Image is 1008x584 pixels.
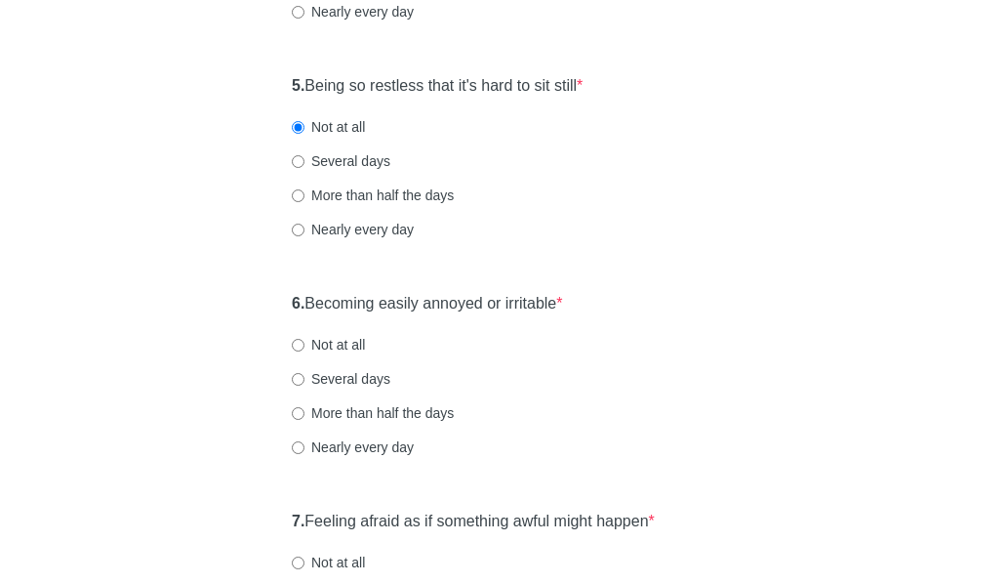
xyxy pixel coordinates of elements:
label: Being so restless that it's hard to sit still [292,75,583,98]
label: Several days [292,369,390,389]
label: Not at all [292,553,365,572]
input: Nearly every day [292,441,304,454]
strong: 7. [292,513,304,529]
label: Several days [292,151,390,171]
label: Not at all [292,335,365,355]
strong: 6. [292,295,304,312]
label: Nearly every day [292,220,414,239]
input: Not at all [292,121,304,134]
input: Several days [292,155,304,168]
strong: 5. [292,77,304,94]
label: Becoming easily annoyed or irritable [292,293,563,315]
label: Feeling afraid as if something awful might happen [292,511,655,533]
label: More than half the days [292,186,454,205]
label: Not at all [292,117,365,137]
input: Several days [292,373,304,386]
input: Not at all [292,339,304,352]
label: Nearly every day [292,2,414,21]
input: More than half the days [292,189,304,202]
input: Nearly every day [292,6,304,19]
label: Nearly every day [292,438,414,457]
input: More than half the days [292,407,304,420]
input: Not at all [292,557,304,569]
input: Nearly every day [292,224,304,236]
label: More than half the days [292,403,454,423]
